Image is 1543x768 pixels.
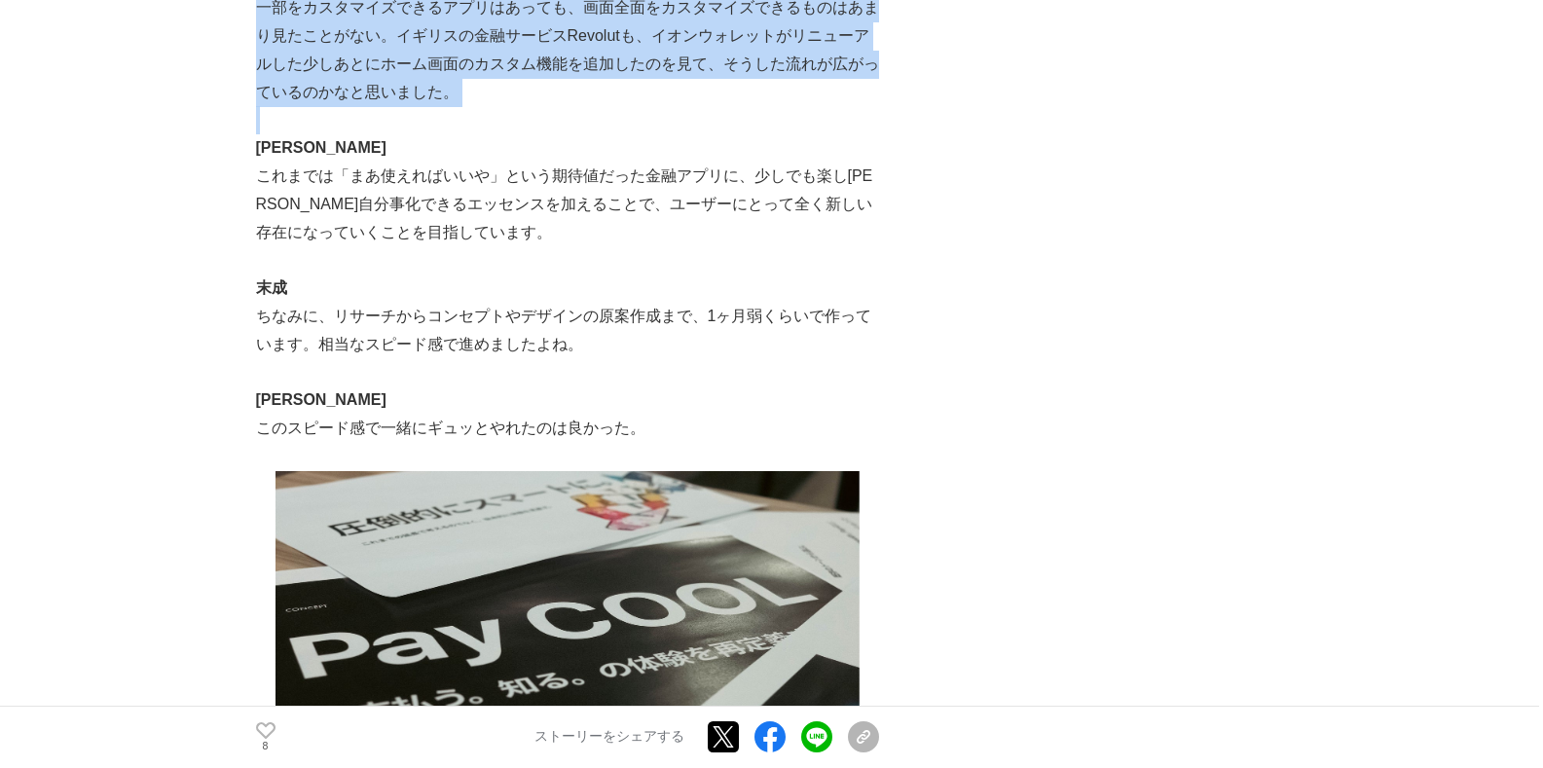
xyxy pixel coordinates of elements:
strong: [PERSON_NAME] [256,391,386,408]
p: このスピード感で一緒にギュッとやれたのは良かった。 [256,415,879,443]
p: これまでは「まあ使えればいいや」という期待値だった金融アプリに、少しでも楽し[PERSON_NAME]自分事化できるエッセンスを加えることで、ユーザーにとって全く新しい存在になっていくことを目指... [256,163,879,246]
strong: 末成 [256,279,287,296]
strong: [PERSON_NAME] [256,139,386,156]
p: ストーリーをシェアする [534,729,684,747]
p: 8 [256,742,276,751]
p: ちなみに、リサーチからコンセプトやデザインの原案作成まで、1ヶ月弱くらいで作っています。相当なスピード感で進めましたよね。 [256,303,879,359]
